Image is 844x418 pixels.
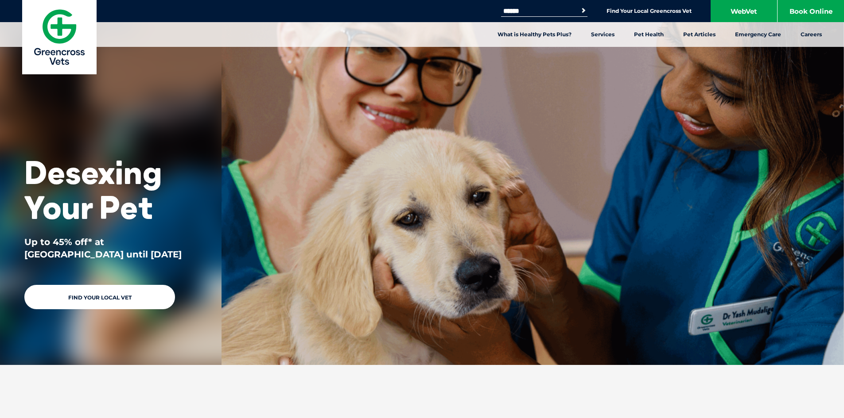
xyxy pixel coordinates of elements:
[24,285,175,309] a: Find Your Local Vet
[791,22,832,47] a: Careers
[607,8,692,15] a: Find Your Local Greencross Vet
[24,155,197,225] h1: Desexing Your Pet
[581,22,624,47] a: Services
[725,22,791,47] a: Emergency Care
[579,6,588,15] button: Search
[673,22,725,47] a: Pet Articles
[488,22,581,47] a: What is Healthy Pets Plus?
[624,22,673,47] a: Pet Health
[24,236,197,261] p: Up to 45% off* at [GEOGRAPHIC_DATA] until [DATE]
